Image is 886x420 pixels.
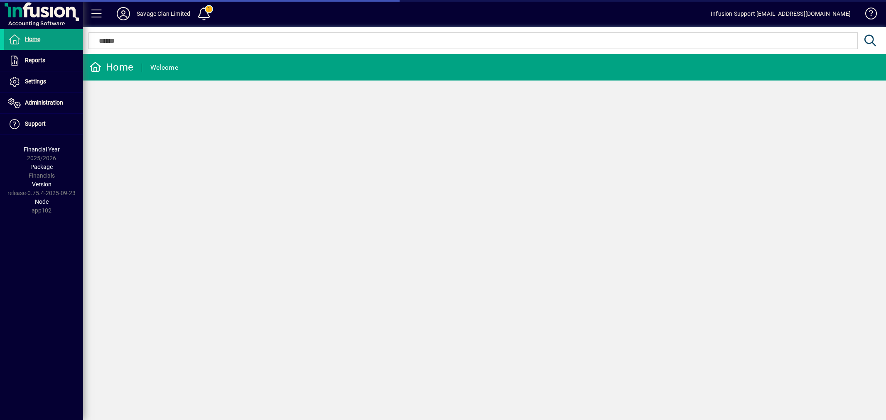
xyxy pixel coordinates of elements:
[25,99,63,106] span: Administration
[25,36,40,42] span: Home
[110,6,137,21] button: Profile
[711,7,851,20] div: Infusion Support [EMAIL_ADDRESS][DOMAIN_NAME]
[25,78,46,85] span: Settings
[24,146,60,153] span: Financial Year
[89,61,133,74] div: Home
[4,71,83,92] a: Settings
[4,50,83,71] a: Reports
[25,120,46,127] span: Support
[4,114,83,134] a: Support
[859,2,876,29] a: Knowledge Base
[35,198,49,205] span: Node
[137,7,190,20] div: Savage Clan Limited
[4,93,83,113] a: Administration
[30,164,53,170] span: Package
[32,181,52,188] span: Version
[25,57,45,63] span: Reports
[150,61,178,74] div: Welcome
